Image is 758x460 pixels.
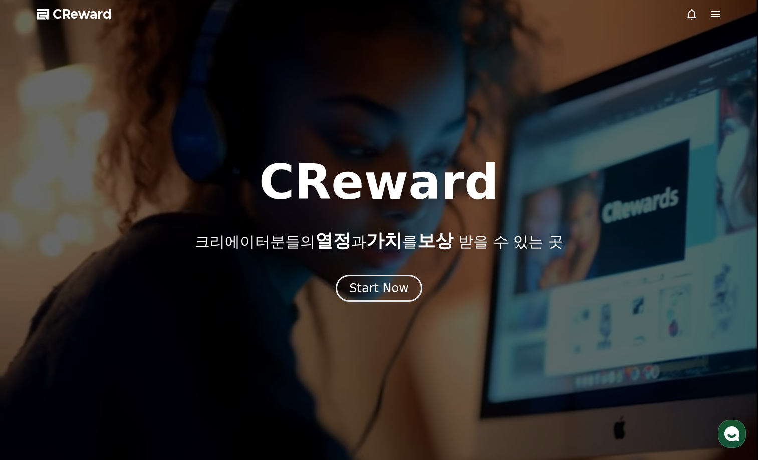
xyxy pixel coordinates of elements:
[336,275,422,302] button: Start Now
[195,231,563,251] p: 크리에이터분들의 과 를 받을 수 있는 곳
[315,230,351,251] span: 열정
[366,230,402,251] span: 가치
[259,158,499,206] h1: CReward
[53,6,112,22] span: CReward
[37,6,112,22] a: CReward
[155,333,167,341] span: 설정
[3,318,66,343] a: 홈
[417,230,453,251] span: 보상
[66,318,129,343] a: 대화
[336,285,422,294] a: Start Now
[32,333,38,341] span: 홈
[129,318,192,343] a: 설정
[92,333,104,341] span: 대화
[349,280,409,296] div: Start Now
